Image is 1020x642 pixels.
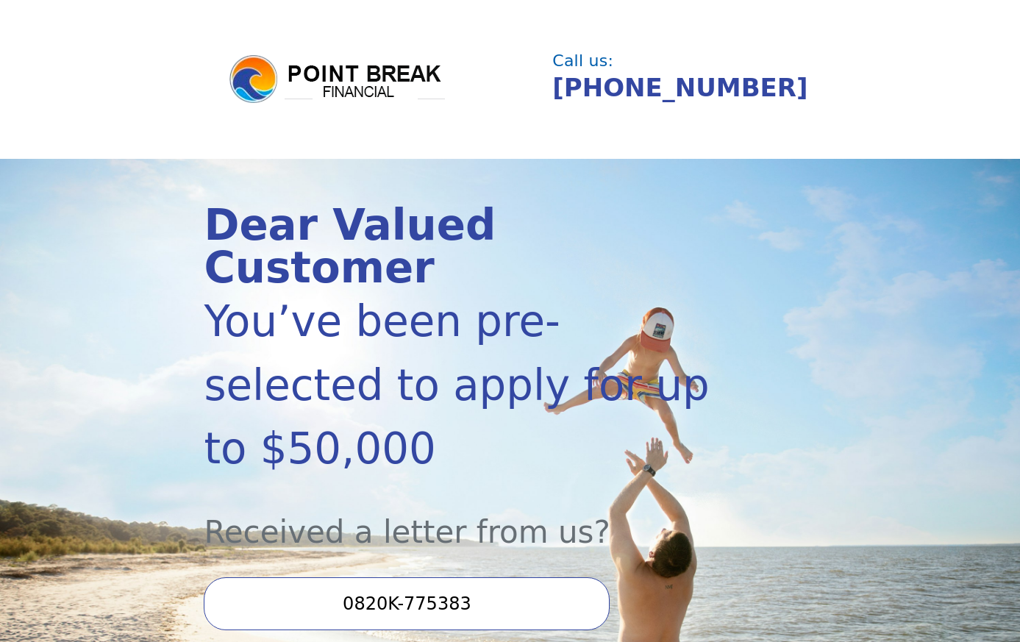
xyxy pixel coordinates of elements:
[227,53,448,106] img: logo.png
[204,481,724,555] div: Received a letter from us?
[204,290,724,481] div: You’ve been pre-selected to apply for up to $50,000
[552,53,807,69] div: Call us:
[204,577,610,630] input: Enter your Offer Code:
[552,73,807,102] a: [PHONE_NUMBER]
[204,204,724,290] div: Dear Valued Customer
